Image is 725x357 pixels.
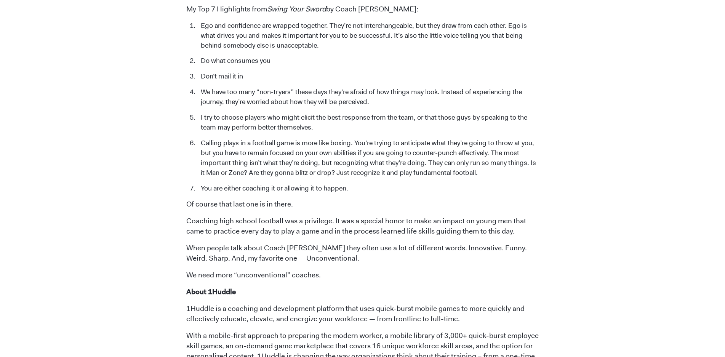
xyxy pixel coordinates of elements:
li: Don’t mail it in [197,72,539,82]
p: When people talk about Coach [PERSON_NAME] they often use a lot of different words. Innovative. F... [186,243,539,264]
em: Swing Your Sword [267,4,326,14]
p: 1Huddle is a coaching and development platform that uses quick-burst mobile games to more quickly... [186,304,539,324]
li: We have too many “non-tryers” these days they’re afraid of how things may look. Instead of experi... [197,87,539,107]
li: Do what consumes you [197,56,539,66]
li: Calling plays in a football game is more like boxing. You’re trying to anticipate what they’re go... [197,138,539,178]
li: I try to choose players who might elicit the best response from the team, or that those guys by s... [197,113,539,133]
p: Coaching high school football was a privilege. It was a special honor to make an impact on young ... [186,216,539,237]
p: We need more “unconventional” coaches. [186,270,539,280]
li: Ego and confidence are wrapped together. They’re not interchangeable, but they draw from each oth... [197,21,539,51]
p: Of course that last one is in there. [186,199,539,210]
li: You are either coaching it or allowing it to happen. [197,184,539,194]
strong: About 1Huddle [186,287,236,296]
p: My Top 7 Highlights from by Coach [PERSON_NAME]: [186,4,539,14]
